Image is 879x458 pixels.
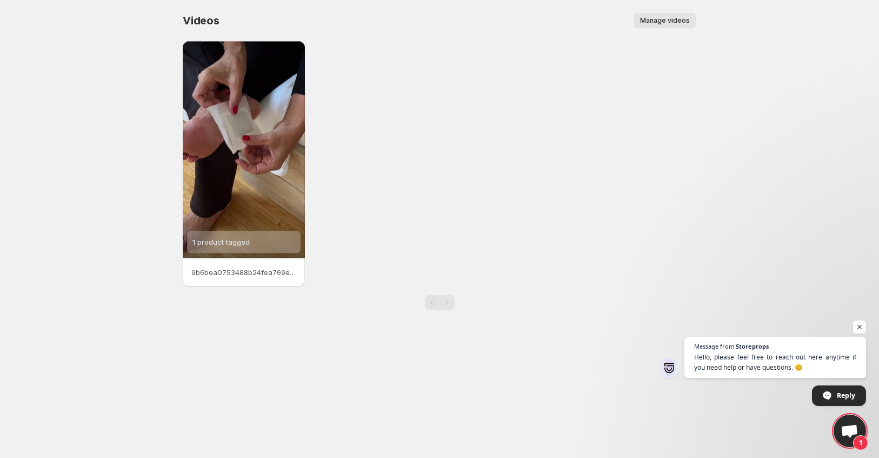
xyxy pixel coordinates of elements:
span: Message from [694,343,734,349]
nav: Pagination [425,295,455,310]
span: Videos [183,14,219,27]
button: Manage videos [634,13,696,28]
span: Storeprops [736,343,769,349]
p: 9b6bea0753488b24fea769eb6f0238b3 [191,267,296,278]
span: Reply [837,386,855,405]
span: Hello, please feel free to reach out here anytime if you need help or have questions. 😊 [694,352,856,372]
span: 1 [853,435,868,450]
a: Open chat [834,415,866,447]
span: Manage videos [640,16,690,25]
span: 1 product tagged [192,238,250,246]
